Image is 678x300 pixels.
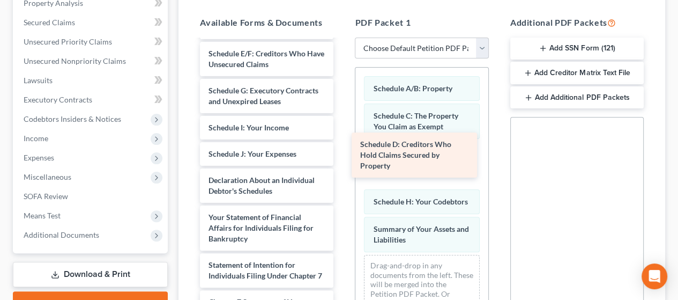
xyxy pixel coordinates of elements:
[208,123,289,132] span: Schedule I: Your Income
[360,140,451,170] span: Schedule D: Creditors Who Hold Claims Secured by Property
[208,260,322,280] span: Statement of Intention for Individuals Filing Under Chapter 7
[13,262,168,287] a: Download & Print
[373,84,452,93] span: Schedule A/B: Property
[15,90,168,109] a: Executory Contracts
[24,95,92,104] span: Executory Contracts
[24,37,112,46] span: Unsecured Priority Claims
[510,86,644,109] button: Add Additional PDF Packets
[24,172,71,181] span: Miscellaneous
[373,224,468,244] span: Summary of Your Assets and Liabilities
[15,13,168,32] a: Secured Claims
[24,134,48,143] span: Income
[510,62,644,84] button: Add Creditor Matrix Text File
[373,197,467,206] span: Schedule H: Your Codebtors
[24,230,99,239] span: Additional Documents
[373,111,458,131] span: Schedule C: The Property You Claim as Exempt
[24,56,126,65] span: Unsecured Nonpriority Claims
[15,32,168,52] a: Unsecured Priority Claims
[24,211,61,220] span: Means Test
[24,153,54,162] span: Expenses
[208,213,314,243] span: Your Statement of Financial Affairs for Individuals Filing for Bankruptcy
[208,86,318,106] span: Schedule G: Executory Contracts and Unexpired Leases
[355,16,488,29] h5: PDF Packet 1
[208,149,296,158] span: Schedule J: Your Expenses
[200,16,333,29] h5: Available Forms & Documents
[24,114,121,123] span: Codebtors Insiders & Notices
[24,192,68,201] span: SOFA Review
[24,18,75,27] span: Secured Claims
[642,264,667,289] div: Open Intercom Messenger
[510,16,644,29] h5: Additional PDF Packets
[15,71,168,90] a: Lawsuits
[15,52,168,71] a: Unsecured Nonpriority Claims
[208,175,315,195] span: Declaration About an Individual Debtor's Schedules
[15,187,168,206] a: SOFA Review
[24,76,53,85] span: Lawsuits
[510,38,644,60] button: Add SSN Form (121)
[208,49,324,69] span: Schedule E/F: Creditors Who Have Unsecured Claims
